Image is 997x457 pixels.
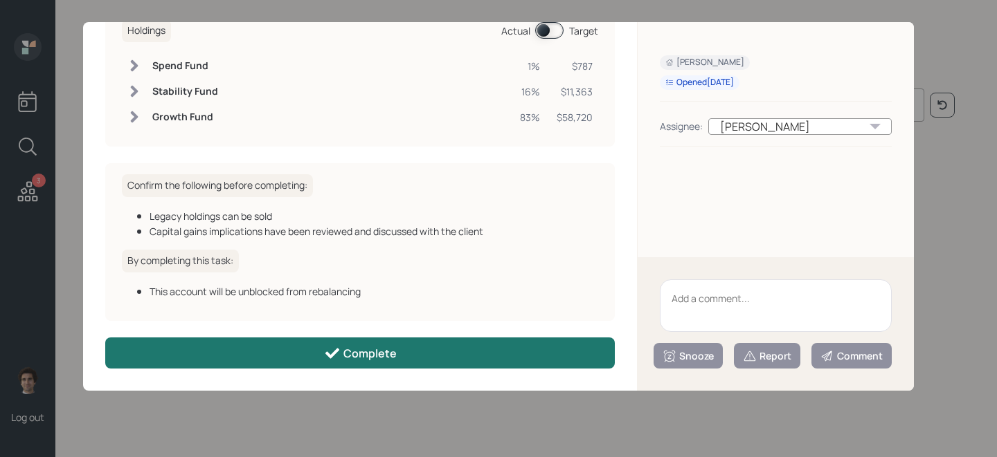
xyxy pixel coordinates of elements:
h6: Confirm the following before completing: [122,174,313,197]
div: $787 [557,59,593,73]
div: 16% [520,84,540,99]
div: $58,720 [557,110,593,124]
div: Actual [501,24,530,38]
h6: By completing this task: [122,250,239,272]
div: 83% [520,110,540,124]
div: Report [743,349,791,363]
button: Report [734,343,800,369]
div: [PERSON_NAME] [665,57,744,68]
div: This account will be unblocked from rebalancing [150,284,598,299]
div: Opened [DATE] [665,77,734,88]
div: 1% [520,59,540,73]
button: Snooze [654,343,723,369]
div: Snooze [663,349,714,363]
div: Legacy holdings can be sold [150,209,598,223]
div: Assignee: [660,119,703,133]
div: Comment [820,349,883,363]
button: Comment [811,343,892,369]
h6: Stability Fund [152,86,218,97]
div: [PERSON_NAME] [708,118,892,135]
h6: Growth Fund [152,111,218,123]
h6: Spend Fund [152,60,218,72]
button: Complete [105,337,615,369]
div: Target [569,24,598,38]
div: Complete [324,345,397,362]
div: $11,363 [557,84,593,99]
h6: Holdings [122,19,171,42]
div: Capital gains implications have been reviewed and discussed with the client [150,224,598,239]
